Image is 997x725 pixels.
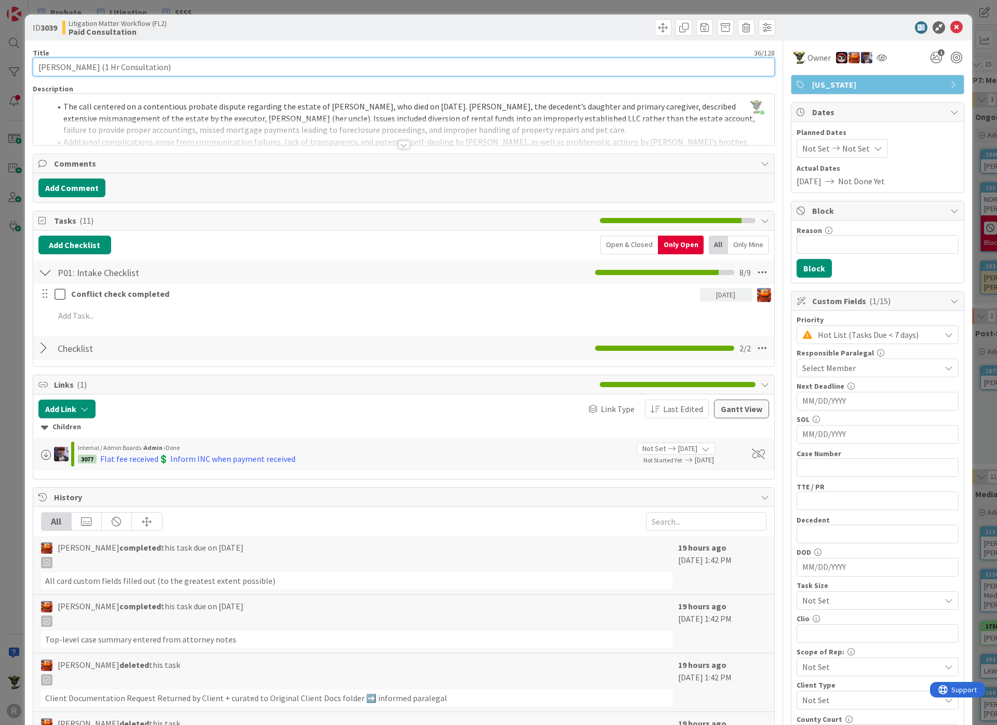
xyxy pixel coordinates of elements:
[812,204,945,217] span: Block
[144,444,166,452] b: Admin ›
[642,443,666,454] span: Not Set
[54,214,595,227] span: Tasks
[42,513,72,530] div: All
[797,482,825,491] label: TTE / PR
[41,542,52,554] img: KA
[119,660,149,670] b: deleted
[41,690,673,706] div: Client Documentation Request Returned by Client + curated to Original Client Docs folder ➡️ infor...
[78,455,97,463] div: 3077
[54,339,288,358] input: Add Checklist...
[41,660,52,671] img: KA
[797,349,959,357] div: Responsible Paralegal
[757,288,771,302] img: KA
[695,455,740,466] span: [DATE]
[797,715,842,724] label: County Court
[838,175,885,187] span: Not Done Yet
[802,392,953,410] input: MM/DD/YYYY
[678,660,726,670] b: 19 hours ago
[678,600,766,648] div: [DATE] 1:42 PM
[797,163,959,174] span: Actual Dates
[797,416,959,423] div: SOL
[601,403,635,415] span: Link Type
[69,28,167,36] b: Paid Consultation
[78,444,144,452] span: Internal / Admin Boards ›
[54,491,756,503] span: History
[41,601,52,612] img: KA
[812,295,945,307] span: Custom Fields
[797,175,821,187] span: [DATE]
[797,648,959,655] div: Scope of Rep:
[797,226,822,235] label: Reason
[802,362,856,374] span: Select Member
[71,289,169,299] strong: Conflict check completed
[797,127,959,138] span: Planned Dates
[938,49,945,56] span: 1
[728,236,769,254] div: Only Mine
[678,541,766,589] div: [DATE] 1:42 PM
[33,21,57,34] span: ID
[645,400,709,418] button: Last Edited
[54,157,756,170] span: Comments
[41,22,57,33] b: 3039
[38,400,96,418] button: Add Link
[848,52,860,63] img: KA
[797,549,959,556] div: DOD
[818,327,935,342] span: Hot List (Tasks Due < 7 days)
[54,447,69,461] img: ML
[54,263,288,282] input: Add Checklist...
[54,378,595,391] span: Links
[802,660,935,674] span: Not Set
[119,601,161,611] b: completed
[52,48,775,58] div: 36 / 128
[793,51,805,64] img: NC
[33,48,49,58] label: Title
[842,142,870,155] span: Not Set
[797,615,959,622] div: Clio
[739,266,751,279] span: 8 / 9
[749,99,763,114] img: jZg0EwA0np9Gq80Trytt88zaufK6fxCf.jpg
[79,215,93,226] span: ( 11 )
[100,453,295,465] div: Flat fee received💲 Inform INC when payment received
[739,342,751,354] span: 2 / 2
[802,693,935,707] span: Not Set
[41,572,673,589] div: All card custom fields filled out (to the greatest extent possible)
[41,421,766,433] div: Children
[678,443,697,454] span: [DATE]
[58,600,244,627] span: [PERSON_NAME] this task due on [DATE]
[600,236,658,254] div: Open & Closed
[166,444,180,452] span: Done
[709,236,728,254] div: All
[812,106,945,118] span: Dates
[797,382,959,390] div: Next Deadline
[658,236,704,254] div: Only Open
[812,78,945,91] span: [US_STATE]
[797,681,959,689] div: Client Type
[58,541,244,568] span: [PERSON_NAME] this task due on [DATE]
[22,2,47,14] span: Support
[802,426,953,443] input: MM/DD/YYYY
[38,179,105,197] button: Add Comment
[646,512,766,531] input: Search...
[51,101,769,136] li: The call centered on a contentious probate dispute regarding the estate of [PERSON_NAME], who die...
[802,142,830,155] span: Not Set
[802,593,935,608] span: Not Set
[643,456,682,464] span: Not Started Yet
[678,601,726,611] b: 19 hours ago
[836,52,847,63] img: JS
[714,400,769,418] button: Gantt View
[119,542,161,553] b: completed
[797,515,830,525] label: Decedent
[797,259,832,278] button: Block
[663,403,703,415] span: Last Edited
[797,316,959,323] div: Priority
[861,52,872,63] img: ML
[797,582,959,589] div: Task Size
[41,631,673,648] div: Top-level case summary entered from attorney notes
[678,542,726,553] b: 19 hours ago
[869,296,891,306] span: ( 1/15 )
[33,58,775,76] input: type card name here...
[700,288,752,302] div: [DATE]
[678,659,766,706] div: [DATE] 1:42 PM
[69,19,167,28] span: Litigation Matter Workflow (FL2)
[77,379,87,390] span: ( 1 )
